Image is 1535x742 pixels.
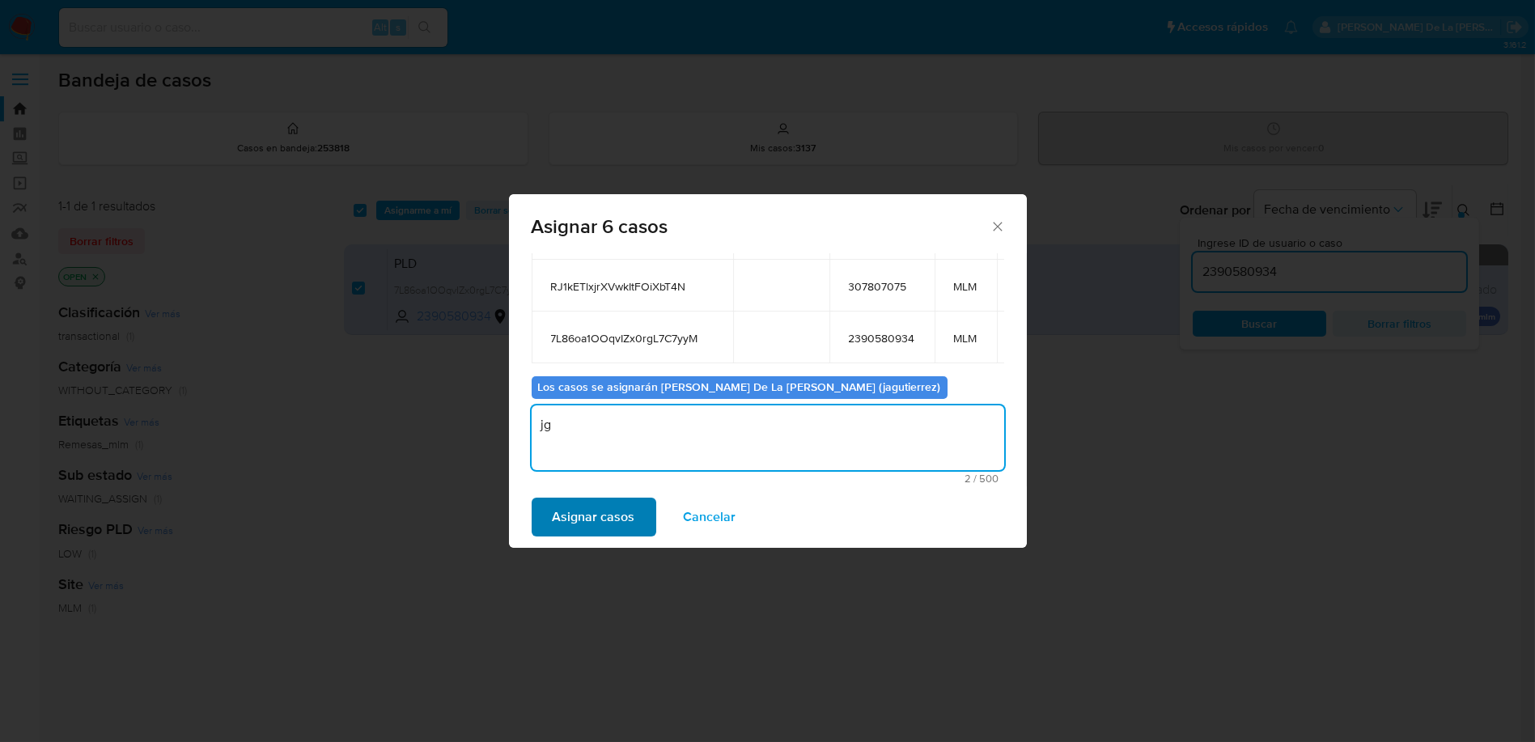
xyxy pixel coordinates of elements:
span: Asignar casos [553,499,635,535]
span: Máximo 500 caracteres [536,473,999,484]
span: Cancelar [684,499,736,535]
textarea: jg [532,405,1004,470]
span: MLM [954,279,977,294]
span: 7L86oa1OOqvIZx0rgL7C7yyM [551,331,714,346]
span: 307807075 [849,279,915,294]
button: Asignar casos [532,498,656,536]
b: Los casos se asignarán [PERSON_NAME] De La [PERSON_NAME] (jagutierrez) [538,379,941,395]
button: Cancelar [663,498,757,536]
button: Cerrar ventana [990,218,1004,233]
span: 2390580934 [849,331,915,346]
div: assign-modal [509,194,1027,548]
span: MLM [954,331,977,346]
span: Asignar 6 casos [532,217,990,236]
span: RJ1kETlxjrXVwkItFOiXbT4N [551,279,714,294]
